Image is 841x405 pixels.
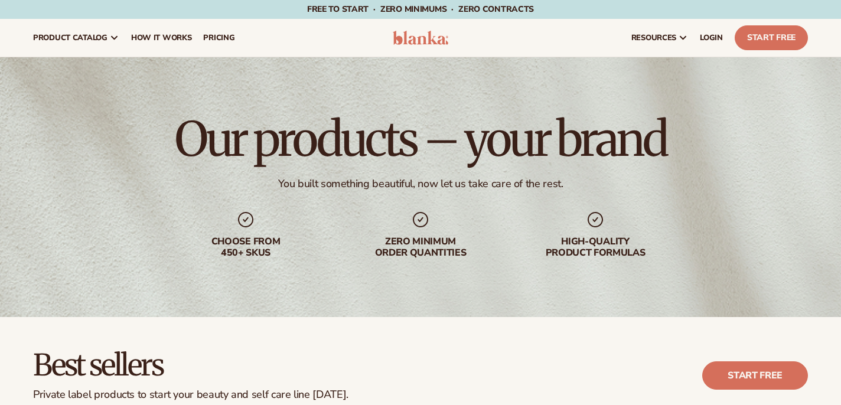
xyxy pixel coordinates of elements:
[700,33,723,43] span: LOGIN
[33,388,348,401] div: Private label products to start your beauty and self care line [DATE].
[170,236,321,259] div: Choose from 450+ Skus
[33,33,107,43] span: product catalog
[27,19,125,57] a: product catalog
[175,116,666,163] h1: Our products – your brand
[278,177,563,191] div: You built something beautiful, now let us take care of the rest.
[735,25,808,50] a: Start Free
[631,33,676,43] span: resources
[393,31,448,45] img: logo
[203,33,234,43] span: pricing
[125,19,198,57] a: How It Works
[345,236,496,259] div: Zero minimum order quantities
[131,33,192,43] span: How It Works
[197,19,240,57] a: pricing
[702,361,808,390] a: Start free
[33,350,348,381] h2: Best sellers
[694,19,729,57] a: LOGIN
[520,236,671,259] div: High-quality product formulas
[307,4,534,15] span: Free to start · ZERO minimums · ZERO contracts
[625,19,694,57] a: resources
